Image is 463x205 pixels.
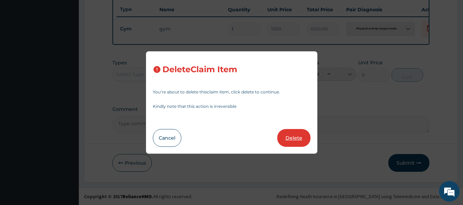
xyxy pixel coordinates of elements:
[153,129,181,147] button: Cancel
[36,38,115,47] div: Chat with us now
[162,65,237,74] h3: Delete Claim Item
[277,129,310,147] button: Delete
[13,34,28,51] img: d_794563401_company_1708531726252_794563401
[3,134,131,158] textarea: Type your message and hit 'Enter'
[112,3,129,20] div: Minimize live chat window
[40,60,95,129] span: We're online!
[153,104,310,108] p: Kindly note that this action is irreversible
[153,90,310,94] p: You’re about to delete this claim item , click delete to continue.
